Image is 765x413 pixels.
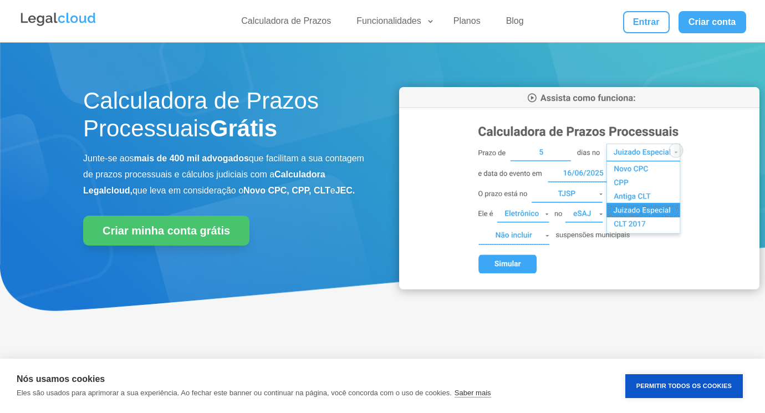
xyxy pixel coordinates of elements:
[19,20,97,29] a: Logo da Legalcloud
[19,11,97,28] img: Legalcloud Logo
[17,389,452,397] p: Eles são usados para aprimorar a sua experiência. Ao fechar este banner ou continuar na página, v...
[83,87,366,149] h1: Calculadora de Prazos Processuais
[399,282,759,291] a: Calculadora de Prazos Processuais da Legalcloud
[335,186,355,195] b: JEC.
[625,374,743,398] button: Permitir Todos os Cookies
[83,170,325,195] b: Calculadora Legalcloud,
[399,87,759,289] img: Calculadora de Prazos Processuais da Legalcloud
[83,216,249,246] a: Criar minha conta grátis
[243,186,330,195] b: Novo CPC, CPP, CLT
[447,16,487,32] a: Planos
[455,389,491,397] a: Saber mais
[17,374,105,384] strong: Nós usamos cookies
[350,16,435,32] a: Funcionalidades
[623,11,670,33] a: Entrar
[134,154,249,163] b: mais de 400 mil advogados
[210,115,277,141] strong: Grátis
[234,16,338,32] a: Calculadora de Prazos
[679,11,746,33] a: Criar conta
[83,151,366,198] p: Junte-se aos que facilitam a sua contagem de prazos processuais e cálculos judiciais com a que le...
[499,16,531,32] a: Blog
